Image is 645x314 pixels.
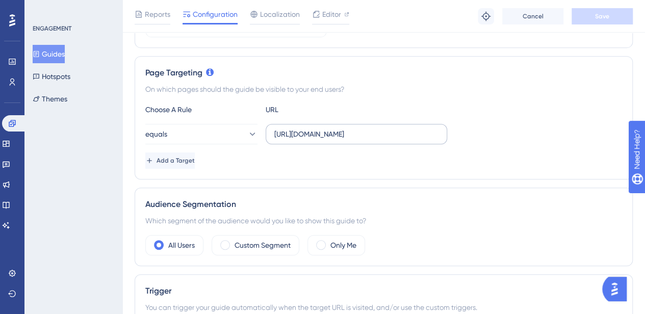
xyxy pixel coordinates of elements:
div: URL [266,103,378,116]
button: Hotspots [33,67,70,86]
div: Trigger [145,285,622,297]
div: On which pages should the guide be visible to your end users? [145,83,622,95]
iframe: UserGuiding AI Assistant Launcher [602,274,633,304]
button: Save [572,8,633,24]
div: Choose A Rule [145,103,257,116]
button: Add a Target [145,152,195,169]
span: Save [595,12,609,20]
span: Cancel [523,12,544,20]
label: Custom Segment [235,239,291,251]
button: Themes [33,90,67,108]
button: equals [145,124,257,144]
div: ENGAGEMENT [33,24,71,33]
div: Which segment of the audience would you like to show this guide to? [145,215,622,227]
input: yourwebsite.com/path [274,128,438,140]
div: Audience Segmentation [145,198,622,211]
span: equals [145,128,167,140]
div: You can trigger your guide automatically when the target URL is visited, and/or use the custom tr... [145,301,622,313]
label: All Users [168,239,195,251]
span: Reports [145,8,170,20]
span: Configuration [193,8,238,20]
span: Need Help? [24,3,64,15]
div: Page Targeting [145,67,622,79]
button: Cancel [502,8,563,24]
span: Localization [260,8,300,20]
span: Editor [322,8,341,20]
button: Guides [33,45,65,63]
span: Add a Target [157,156,195,165]
label: Only Me [330,239,356,251]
